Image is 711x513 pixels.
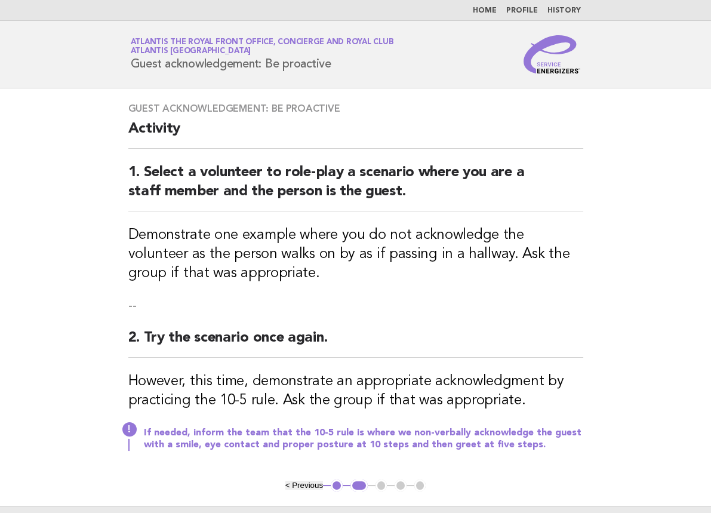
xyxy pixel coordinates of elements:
[285,481,323,490] button: < Previous
[144,427,583,451] p: If needed, inform the team that the 10-5 rule is where we non-verbally acknowledge the guest with...
[128,119,583,149] h2: Activity
[128,103,583,115] h3: Guest acknowledgement: Be proactive
[473,7,497,14] a: Home
[131,48,251,56] span: Atlantis [GEOGRAPHIC_DATA]
[131,38,394,55] a: Atlantis The Royal Front Office, Concierge and Royal ClubAtlantis [GEOGRAPHIC_DATA]
[131,39,394,70] h1: Guest acknowledgement: Be proactive
[547,7,581,14] a: History
[128,226,583,283] h3: Demonstrate one example where you do not acknowledge the volunteer as the person walks on by as i...
[506,7,538,14] a: Profile
[128,328,583,358] h2: 2. Try the scenario once again.
[128,297,583,314] p: --
[524,35,581,73] img: Service Energizers
[128,163,583,211] h2: 1. Select a volunteer to role-play a scenario where you are a staff member and the person is the ...
[128,372,583,410] h3: However, this time, demonstrate an appropriate acknowledgment by practicing the 10-5 rule. Ask th...
[331,480,343,492] button: 1
[350,480,368,492] button: 2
